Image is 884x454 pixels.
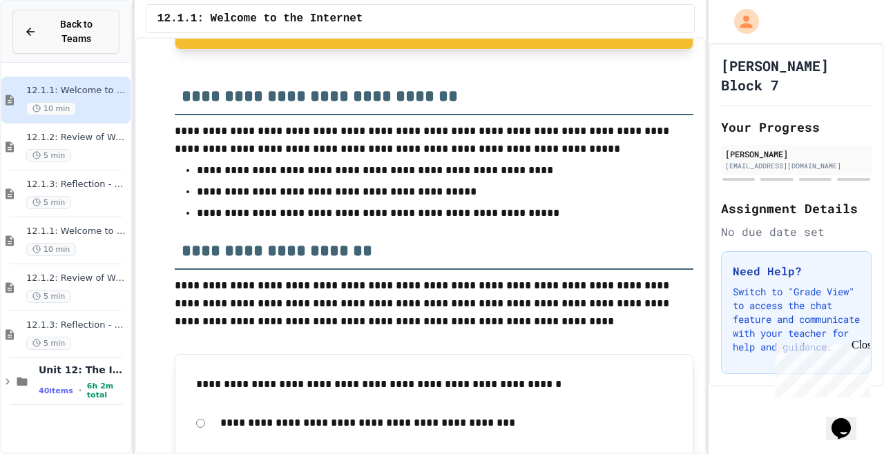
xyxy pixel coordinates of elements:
div: [PERSON_NAME] [725,148,867,160]
span: 40 items [39,386,73,395]
iframe: chat widget [826,399,870,440]
span: 12.1.1: Welcome to the Internet [157,10,363,27]
iframe: chat widget [769,339,870,397]
span: Back to Teams [45,17,108,46]
h2: Your Progress [721,117,872,137]
span: 10 min [26,243,76,256]
span: • [79,385,81,396]
span: 5 min [26,196,71,209]
div: No due date set [721,224,872,240]
div: Chat with us now!Close [6,6,95,88]
span: 5 min [26,149,71,162]
h2: Assignment Details [721,199,872,218]
p: Switch to "Grade View" to access the chat feature and communicate with your teacher for help and ... [733,285,860,354]
h3: Need Help? [733,263,860,279]
span: 12.1.1: Welcome to the Internet [26,226,128,237]
div: [EMAIL_ADDRESS][DOMAIN_NAME] [725,161,867,171]
span: 12.1.3: Reflection - The Internet and You [26,179,128,190]
span: 10 min [26,102,76,115]
span: Unit 12: The Internet [39,364,128,376]
span: 6h 2m total [87,382,128,399]
button: Back to Teams [12,10,119,54]
span: 12.1.1: Welcome to the Internet [26,85,128,97]
div: My Account [720,6,762,37]
span: 12.1.2: Review of Welcome to the Internet [26,132,128,144]
span: 5 min [26,290,71,303]
span: 12.1.3: Reflection - The Internet and You [26,319,128,331]
h1: [PERSON_NAME] Block 7 [721,56,872,95]
span: 12.1.2: Review of Welcome to the Internet [26,273,128,284]
span: 5 min [26,337,71,350]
